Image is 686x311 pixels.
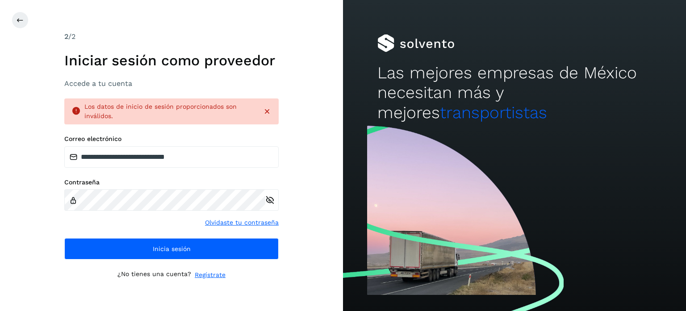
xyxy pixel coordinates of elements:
[440,103,547,122] span: transportistas
[64,135,279,143] label: Correo electrónico
[377,63,652,123] h2: Las mejores empresas de México necesitan más y mejores
[64,31,279,42] div: /2
[64,52,279,69] h1: Iniciar sesión como proveedor
[64,79,279,88] h3: Accede a tu cuenta
[117,270,191,280] p: ¿No tienes una cuenta?
[84,102,255,121] div: Los datos de inicio de sesión proporcionados son inválidos.
[64,32,68,41] span: 2
[195,270,226,280] a: Regístrate
[205,218,279,227] a: Olvidaste tu contraseña
[153,246,191,252] span: Inicia sesión
[64,238,279,260] button: Inicia sesión
[64,179,279,186] label: Contraseña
